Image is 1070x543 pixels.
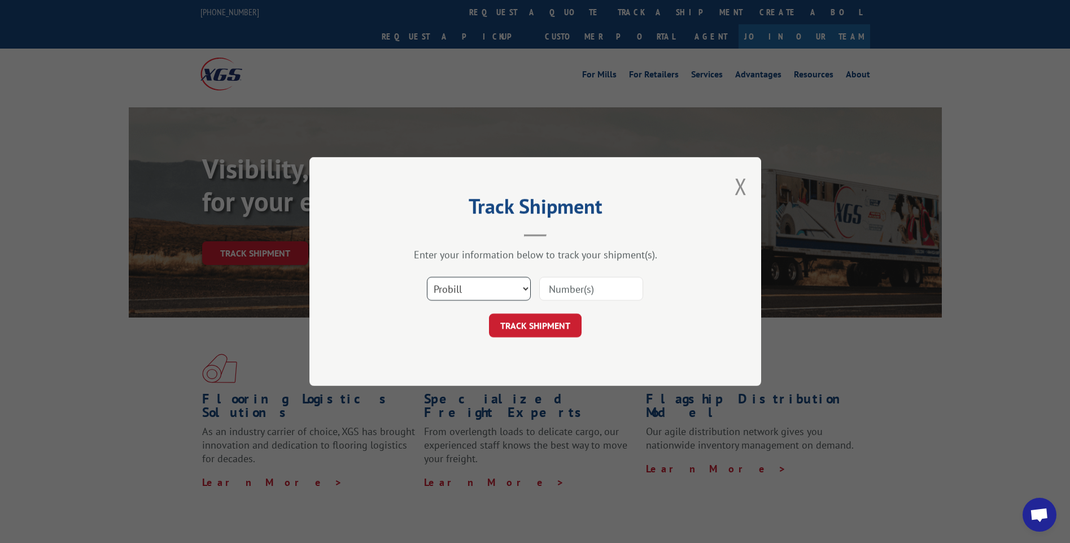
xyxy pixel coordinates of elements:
[366,198,705,220] h2: Track Shipment
[539,277,643,301] input: Number(s)
[366,248,705,261] div: Enter your information below to track your shipment(s).
[1023,498,1056,532] div: Open chat
[735,171,747,201] button: Close modal
[489,314,582,337] button: TRACK SHIPMENT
